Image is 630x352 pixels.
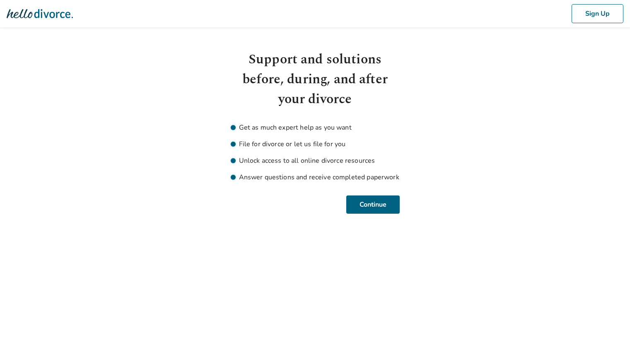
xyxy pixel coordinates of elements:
[346,195,400,214] button: Continue
[231,50,400,109] h1: Support and solutions before, during, and after your divorce
[7,5,73,22] img: Hello Divorce Logo
[231,172,400,182] li: Answer questions and receive completed paperwork
[231,139,400,149] li: File for divorce or let us file for you
[572,4,623,23] button: Sign Up
[231,123,400,133] li: Get as much expert help as you want
[231,156,400,166] li: Unlock access to all online divorce resources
